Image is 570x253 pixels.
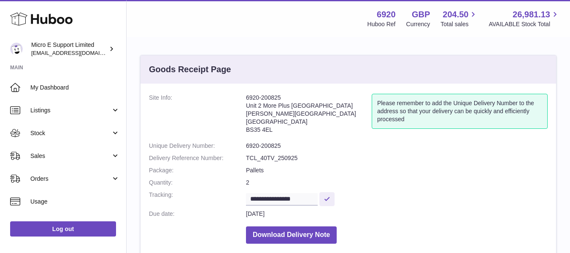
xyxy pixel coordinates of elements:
[149,142,246,150] dt: Unique Delivery Number:
[372,94,548,129] div: Please remember to add the Unique Delivery Number to the address so that your delivery can be qui...
[10,43,23,55] img: contact@micropcsupport.com
[149,64,231,75] h3: Goods Receipt Page
[412,9,430,20] strong: GBP
[489,9,560,28] a: 26,981.13 AVAILABLE Stock Total
[367,20,396,28] div: Huboo Ref
[10,221,116,237] a: Log out
[30,152,111,160] span: Sales
[30,198,120,206] span: Usage
[406,20,430,28] div: Currency
[489,20,560,28] span: AVAILABLE Stock Total
[440,20,478,28] span: Total sales
[443,9,468,20] span: 204.50
[31,41,107,57] div: Micro E Support Limited
[246,166,548,174] dd: Pallets
[513,9,550,20] span: 26,981.13
[30,175,111,183] span: Orders
[149,210,246,218] dt: Due date:
[149,166,246,174] dt: Package:
[246,154,548,162] dd: TCL_40TV_250925
[246,210,548,218] dd: [DATE]
[377,9,396,20] strong: 6920
[149,191,246,206] dt: Tracking:
[30,84,120,92] span: My Dashboard
[30,106,111,114] span: Listings
[30,129,111,137] span: Stock
[246,94,372,138] address: 6920-200825 Unit 2 More Plus [GEOGRAPHIC_DATA] [PERSON_NAME][GEOGRAPHIC_DATA] [GEOGRAPHIC_DATA] B...
[149,94,246,138] dt: Site Info:
[246,226,337,244] button: Download Delivery Note
[246,179,548,187] dd: 2
[31,49,124,56] span: [EMAIL_ADDRESS][DOMAIN_NAME]
[246,142,548,150] dd: 6920-200825
[149,154,246,162] dt: Delivery Reference Number:
[440,9,478,28] a: 204.50 Total sales
[149,179,246,187] dt: Quantity:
